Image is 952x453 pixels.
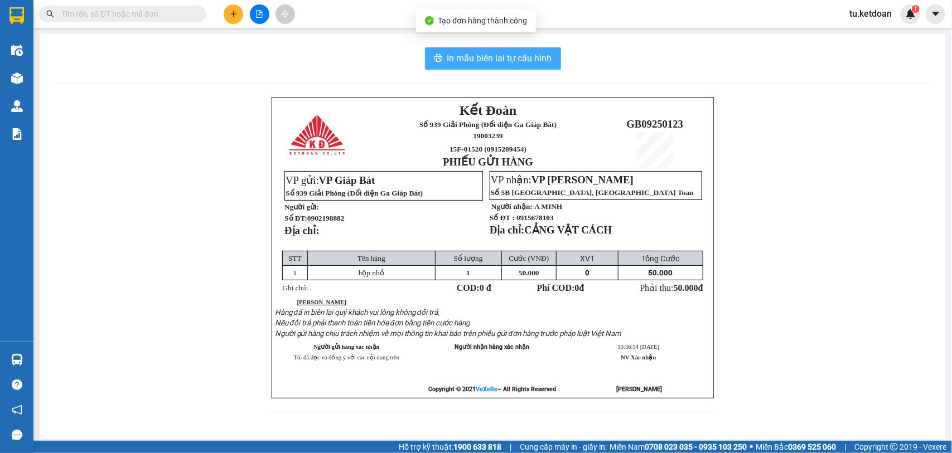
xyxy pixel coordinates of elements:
img: warehouse-icon [11,354,23,366]
span: caret-down [931,9,941,19]
span: ⚪️ [750,445,753,449]
td: Tổng Cước [618,251,703,266]
span: plus [230,10,238,18]
span: VP Giáp Bát [319,174,375,186]
span: 50.000 [674,283,698,293]
img: solution-icon [11,128,23,140]
span: message [12,430,22,440]
img: warehouse-icon [11,100,23,112]
span: Kết Đoàn [45,6,102,21]
span: 0 [585,269,589,277]
span: 50.000 [648,269,673,277]
span: question-circle [12,379,22,390]
strong: 1900 633 818 [453,442,501,451]
span: Cước (VNĐ) [509,254,549,262]
strong: Địa chỉ: [490,224,524,236]
span: hộp nhỏ [359,269,384,277]
input: Tìm tên, số ĐT hoặc mã đơn [61,8,193,20]
span: VP gửi: [286,174,375,186]
span: 19003239 [473,131,502,140]
span: 1 [466,269,470,277]
strong: Người gửi: [284,203,319,211]
strong: Số ĐT : [490,213,515,222]
span: | [510,441,511,453]
span: In mẫu biên lai tự cấu hình [447,51,552,65]
strong: COD: [457,283,491,293]
strong: 0708 023 035 - 0935 103 250 [645,442,747,451]
img: logo [289,115,347,155]
button: plus [224,4,243,24]
strong: PHIẾU GỬI HÀNG [443,156,533,168]
strong: [PERSON_NAME] [616,386,662,393]
img: logo [6,27,33,67]
strong: Người nhận: [491,202,533,211]
span: Miền Bắc [756,441,836,453]
span: Người gửi hàng chịu trách nhiệm về mọi thông tin khai báo trên phiếu gửi đơn hàng trước pháp luật... [275,329,621,338]
img: warehouse-icon [11,72,23,84]
span: copyright [890,443,898,451]
strong: Số ĐT: [284,214,344,222]
span: VP [PERSON_NAME] [531,174,634,186]
span: file-add [255,10,263,18]
span: : [297,299,348,305]
span: 15F-01520 (0915289454) [450,145,526,153]
span: tu.ketdoan [840,7,901,21]
span: 0902198882 [307,214,345,222]
a: VeXeRe [476,386,497,393]
button: printerIn mẫu biên lai tự cấu hình [425,47,561,70]
span: Miền Nam [610,441,747,453]
span: Kết Đoàn [460,103,516,118]
sup: 1 [912,5,920,13]
strong: Copyright © 2021 – All Rights Reserved [428,386,556,393]
span: 1 [914,5,917,13]
span: notification [12,405,22,415]
span: Tên hàng [357,254,385,262]
span: Tôi đã đọc và đồng ý với các nội dung trên [294,354,400,361]
span: VP nhận: [491,174,634,186]
span: check-circle [425,16,434,25]
button: file-add [250,4,269,24]
img: warehouse-icon [11,45,23,56]
strong: 0369 525 060 [788,442,836,451]
span: Hàng đã in biên lai quý khách vui lòng không đổi trả, [275,308,440,316]
span: Người nhận hàng xác nhận [455,343,529,350]
span: 0915678103 [516,213,554,222]
span: 0 [575,283,579,293]
span: STT [288,254,302,262]
button: caret-down [926,4,945,24]
button: aim [276,4,295,24]
span: CẢNG VẬT CÁCH [524,224,612,236]
span: search [46,10,54,18]
strong: Người gửi hàng xác nhận [313,344,380,350]
span: Ghi chú: [282,284,308,292]
span: aim [281,10,289,18]
span: Số 5B [GEOGRAPHIC_DATA], [GEOGRAPHIC_DATA] Toan [491,188,694,197]
span: 10:36:54 [DATE] [617,344,659,350]
span: Số 939 Giải Phóng (Đối diện Ga Giáp Bát) [286,189,423,197]
span: Số 939 Giải Phóng (Đối diện Ga Giáp Bát) [36,23,112,40]
span: 1 [293,269,297,277]
span: printer [434,53,443,64]
span: Số lượng [454,254,483,262]
span: Phải thu: [640,283,703,293]
strong: PHIẾU GỬI HÀNG [46,64,102,87]
span: Cung cấp máy in - giấy in: [520,441,607,453]
span: Nếu đổi trả phải thanh toán tiền hóa đơn bằng tiền cước hàng [275,319,470,327]
span: Tạo đơn hàng thành công [438,16,528,25]
span: A MINH [534,202,562,211]
strong: [PERSON_NAME] [297,299,346,305]
span: 15H-06834 (0915289448) [35,53,113,61]
img: icon-new-feature [906,9,916,19]
span: đ [698,283,703,293]
span: 50.000 [519,269,539,277]
strong: Địa chỉ: [284,225,319,236]
strong: NV Xác nhận [621,354,656,361]
span: Số 939 Giải Phóng (Đối diện Ga Giáp Bát) [419,120,557,129]
span: GB09250123 [627,118,684,130]
span: 0 đ [480,283,491,293]
span: | [844,441,846,453]
span: GB09250122 [114,38,171,50]
span: 19003239 [59,42,89,51]
td: XVT [557,251,618,266]
span: Hỗ trợ kỹ thuật: [399,441,501,453]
